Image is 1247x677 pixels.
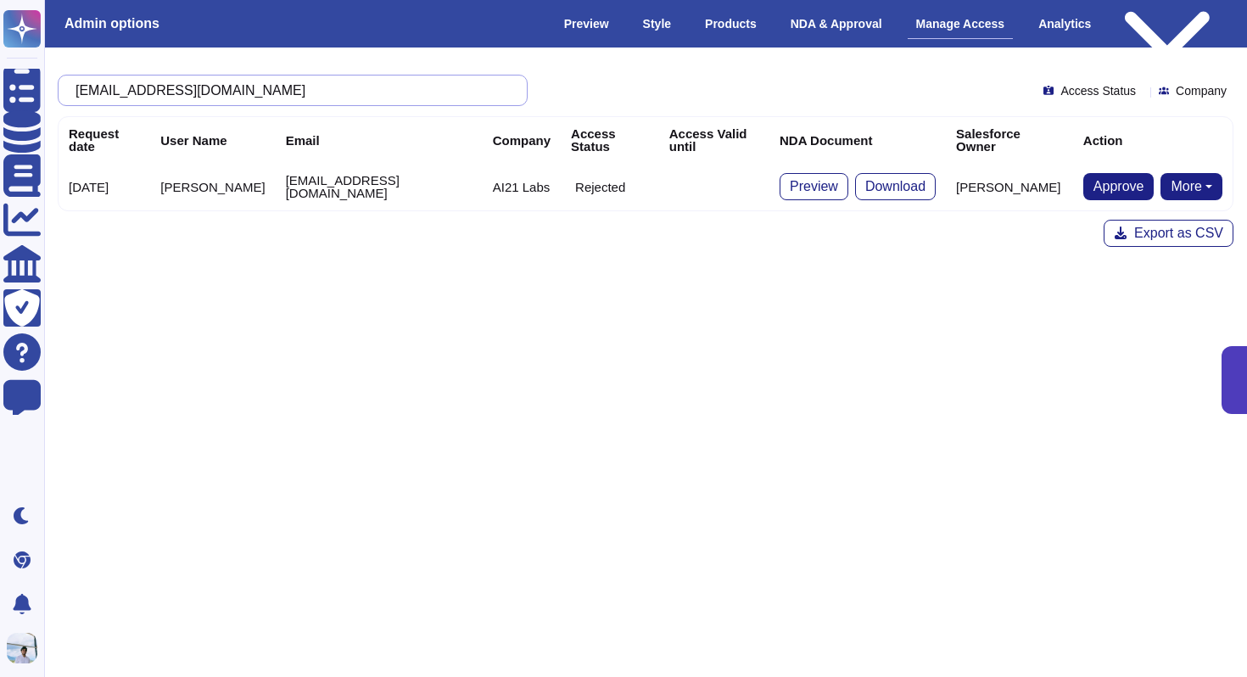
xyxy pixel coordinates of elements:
th: Email [276,117,483,163]
th: Action [1073,117,1233,163]
span: Export as CSV [1134,227,1223,240]
td: [PERSON_NAME] [946,163,1073,210]
div: Manage Access [908,9,1014,39]
span: Download [865,180,925,193]
span: Preview [790,180,838,193]
button: Preview [780,173,848,200]
span: Company [1176,85,1227,97]
td: [EMAIL_ADDRESS][DOMAIN_NAME] [276,163,483,210]
th: User Name [150,117,275,163]
h3: Admin options [64,15,159,31]
img: user [7,633,37,663]
input: Search by keywords [67,76,510,105]
p: Rejected [575,181,625,193]
th: Company [483,117,561,163]
div: Products [696,9,765,38]
td: [PERSON_NAME] [150,163,275,210]
td: AI21 Labs [483,163,561,210]
div: Style [635,9,679,38]
span: Approve [1093,180,1144,193]
td: [DATE] [59,163,150,210]
span: Access Status [1060,85,1136,97]
th: Access Valid until [659,117,769,163]
button: user [3,629,49,667]
button: Download [855,173,936,200]
div: Analytics [1030,9,1099,38]
th: Access Status [561,117,659,163]
th: Request date [59,117,150,163]
th: NDA Document [769,117,946,163]
button: More [1160,173,1222,200]
button: Approve [1083,173,1155,200]
div: NDA & Approval [782,9,891,38]
div: Preview [556,9,618,38]
button: Export as CSV [1104,220,1233,247]
th: Salesforce Owner [946,117,1073,163]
